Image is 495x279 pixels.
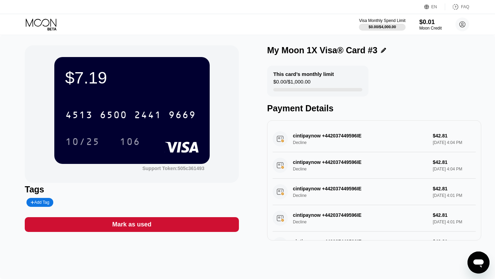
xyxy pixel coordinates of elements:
[359,18,405,23] div: Visa Monthly Spend Limit
[114,133,145,150] div: 106
[100,110,127,121] div: 6500
[424,3,445,10] div: EN
[25,217,239,232] div: Mark as used
[134,110,162,121] div: 2441
[419,26,442,31] div: Moon Credit
[61,106,200,123] div: 4513650024419669
[65,110,93,121] div: 4513
[142,166,204,171] div: Support Token: 505c361493
[267,45,377,55] div: My Moon 1X Visa® Card #3
[267,103,481,113] div: Payment Details
[461,4,469,9] div: FAQ
[368,25,396,29] div: $0.00 / $4,000.00
[273,71,334,77] div: This card’s monthly limit
[445,3,469,10] div: FAQ
[60,133,105,150] div: 10/25
[65,68,199,87] div: $7.19
[142,166,204,171] div: Support Token:505c361493
[431,4,437,9] div: EN
[273,79,310,88] div: $0.00 / $1,000.00
[26,198,53,207] div: Add Tag
[120,137,140,148] div: 106
[168,110,196,121] div: 9669
[419,19,442,31] div: $0.01Moon Credit
[467,252,489,274] iframe: Button to launch messaging window
[419,19,442,26] div: $0.01
[65,137,100,148] div: 10/25
[25,185,239,194] div: Tags
[31,200,49,205] div: Add Tag
[359,18,405,31] div: Visa Monthly Spend Limit$0.00/$4,000.00
[112,221,151,228] div: Mark as used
